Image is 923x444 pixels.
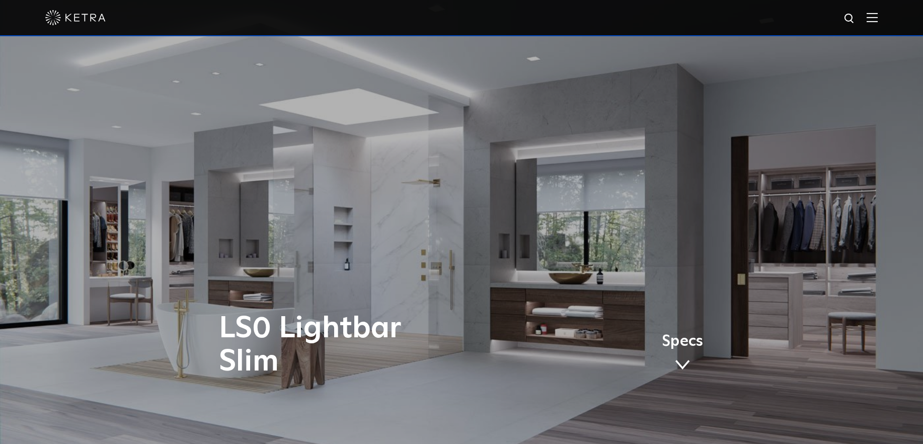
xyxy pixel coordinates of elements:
h1: LS0 Lightbar Slim [219,312,503,379]
a: Specs [662,334,703,374]
img: ketra-logo-2019-white [45,10,106,25]
img: search icon [843,13,856,25]
img: Hamburger%20Nav.svg [867,13,878,22]
span: Specs [662,334,703,349]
